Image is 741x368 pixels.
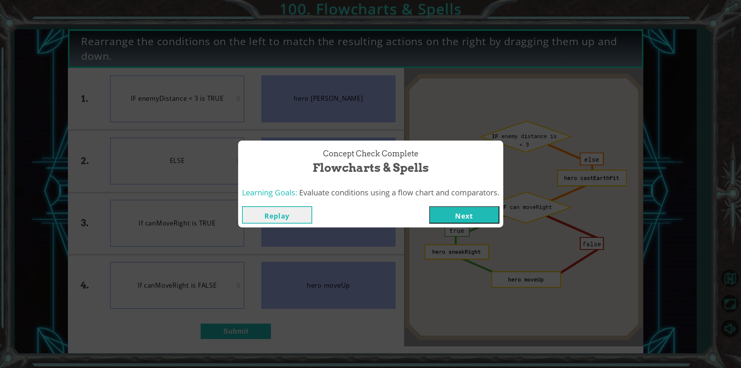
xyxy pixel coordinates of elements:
span: Evaluate conditions using a flow chart and comparators. [299,187,499,198]
button: Replay [242,206,312,224]
span: Concept Check Complete [323,148,418,159]
span: Flowcharts & Spells [313,159,429,176]
span: Learning Goals: [242,187,297,198]
button: Next [429,206,499,224]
